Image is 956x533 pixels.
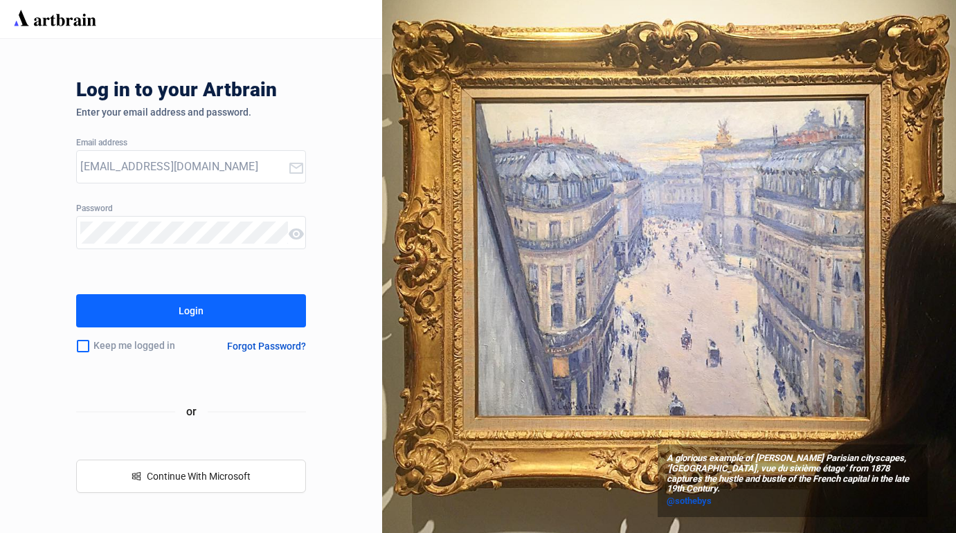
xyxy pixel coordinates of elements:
[667,494,919,508] a: @sothebys
[179,300,204,322] div: Login
[132,471,141,481] span: windows
[667,453,919,495] span: A glorious example of [PERSON_NAME] Parisian cityscapes, ‘[GEOGRAPHIC_DATA], vue du sixième étage...
[76,294,305,327] button: Login
[80,156,287,178] input: Your Email
[76,332,202,361] div: Keep me logged in
[76,107,305,118] div: Enter your email address and password.
[76,204,305,214] div: Password
[76,460,305,493] button: windowsContinue With Microsoft
[227,341,306,352] div: Forgot Password?
[175,403,208,420] span: or
[76,79,491,107] div: Log in to your Artbrain
[667,496,712,506] span: @sothebys
[76,138,305,148] div: Email address
[147,471,251,482] span: Continue With Microsoft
